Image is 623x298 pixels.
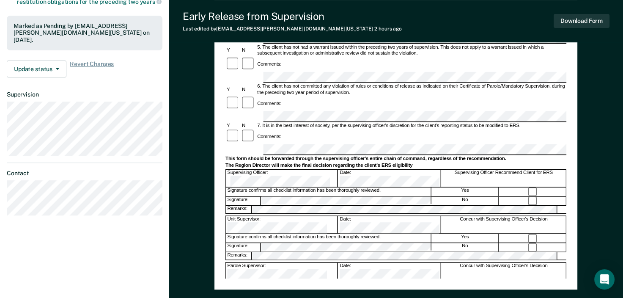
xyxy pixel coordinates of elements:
div: No [432,243,499,252]
div: Last edited by [EMAIL_ADDRESS][PERSON_NAME][DOMAIN_NAME][US_STATE] [183,26,402,32]
div: Yes [432,187,499,196]
div: The Region Director will make the final decision regarding the client's ERS eligibility [225,163,566,168]
button: Download Form [554,14,609,28]
div: 5. The client has not had a warrant issued within the preceding two years of supervision. This do... [256,44,567,57]
div: Remarks: [226,206,252,213]
div: Y [225,123,241,129]
div: Date: [339,170,441,186]
div: Concur with Supervising Officer's Decision [442,263,566,279]
span: Revert Changes [70,61,114,77]
div: Comments: [256,133,283,139]
dt: Contact [7,170,162,177]
div: Open Intercom Messenger [594,269,615,290]
div: Signature confirms all checklist information has been thoroughly reviewed. [226,187,431,196]
div: Marked as Pending by [EMAIL_ADDRESS][PERSON_NAME][DOMAIN_NAME][US_STATE] on [DATE]. [14,22,156,44]
div: Remarks: [226,253,252,260]
div: 7. It is in the best interest of society, per the supervising officer's discretion for the client... [256,123,567,129]
div: Y [225,87,241,93]
div: Comments: [256,100,283,106]
div: 6. The client has not committed any violation of rules or conditions of release as indicated on t... [256,84,567,96]
div: Date: [339,216,441,233]
div: Unit Supervisor: [226,216,338,233]
div: N [241,48,256,54]
div: Concur with Supervising Officer's Decision [442,216,566,233]
div: Early Release from Supervision [183,10,402,22]
div: Supervising Officer: [226,170,338,186]
div: This form should be forwarded through the supervising officer's entire chain of command, regardle... [225,156,566,162]
div: Parole Supervisor: [226,263,338,279]
div: No [432,197,499,206]
div: Date: [339,263,441,279]
div: Signature: [226,197,261,206]
button: Update status [7,61,66,77]
div: Signature confirms all checklist information has been thoroughly reviewed. [226,234,431,243]
span: 2 hours ago [374,26,402,32]
div: N [241,87,256,93]
div: N [241,123,256,129]
div: Supervising Officer Recommend Client for ERS [442,170,566,186]
dt: Supervision [7,91,162,98]
div: Y [225,48,241,54]
div: Comments: [256,61,283,67]
div: Signature: [226,243,261,252]
div: Yes [432,234,499,243]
